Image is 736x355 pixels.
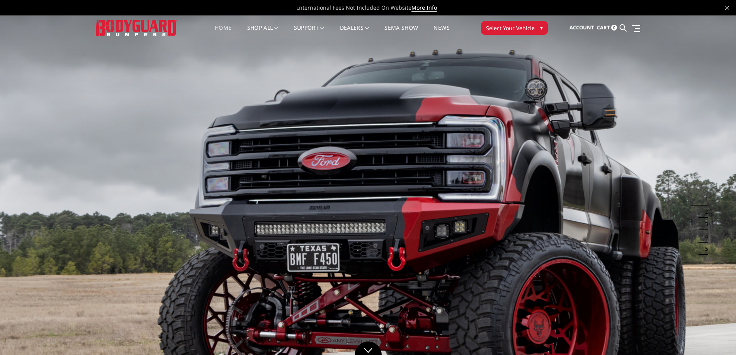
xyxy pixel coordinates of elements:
[700,193,708,206] button: 1 of 5
[340,25,369,40] a: Dealers
[700,206,708,218] button: 2 of 5
[700,243,708,255] button: 5 of 5
[384,25,418,40] a: SEMA Show
[569,24,594,31] span: Account
[569,17,594,38] a: Account
[597,17,617,38] a: Cart 0
[697,318,736,355] iframe: Chat Widget
[540,24,543,32] span: ▾
[611,25,617,31] span: 0
[433,25,449,40] a: News
[486,24,535,32] span: Select Your Vehicle
[215,25,231,40] a: Home
[481,21,548,35] button: Select Your Vehicle
[96,20,177,36] img: BODYGUARD BUMPERS
[597,24,610,31] span: Cart
[294,25,325,40] a: Support
[700,230,708,243] button: 4 of 5
[411,4,437,12] a: More Info
[355,341,382,355] a: Click to Down
[700,218,708,230] button: 3 of 5
[247,25,279,40] a: shop all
